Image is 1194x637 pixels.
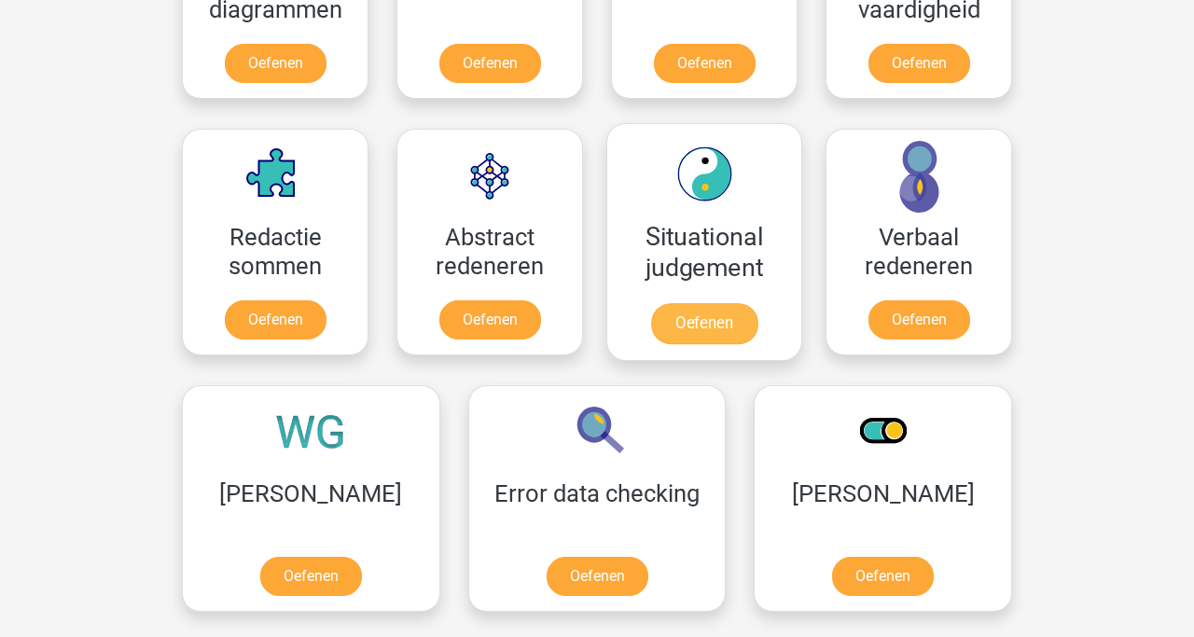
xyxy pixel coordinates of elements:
[832,557,934,596] a: Oefenen
[260,557,362,596] a: Oefenen
[225,300,326,339] a: Oefenen
[654,44,756,83] a: Oefenen
[651,303,757,344] a: Oefenen
[439,44,541,83] a: Oefenen
[868,300,970,339] a: Oefenen
[868,44,970,83] a: Oefenen
[225,44,326,83] a: Oefenen
[439,300,541,339] a: Oefenen
[547,557,648,596] a: Oefenen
